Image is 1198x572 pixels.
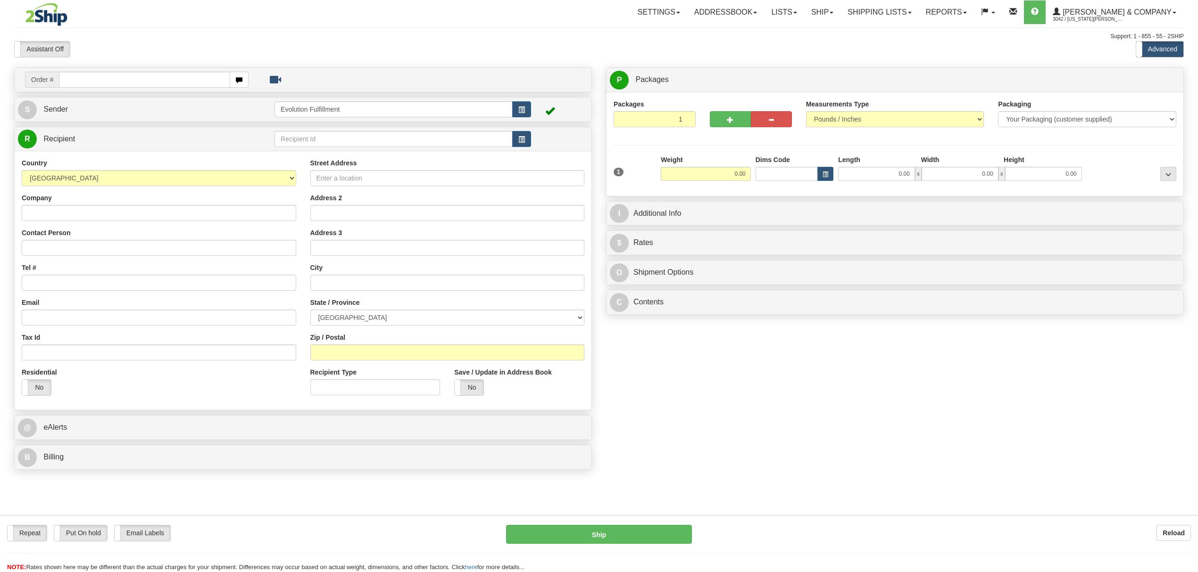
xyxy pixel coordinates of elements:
[310,263,323,272] label: City
[1160,167,1176,181] div: ...
[310,368,357,377] label: Recipient Type
[1176,238,1197,334] iframe: chat widget
[506,525,691,544] button: Ship
[840,0,918,24] a: Shipping lists
[275,101,513,117] input: Sender Id
[806,99,869,109] label: Measurements Type
[25,72,59,88] span: Order #
[1156,525,1191,541] button: Reload
[454,368,551,377] label: Save / Update in Address Book
[610,263,629,282] span: O
[18,100,37,119] span: S
[610,234,629,253] span: $
[310,170,585,186] input: Enter a location
[310,333,346,342] label: Zip / Postal
[1136,41,1183,57] label: Advanced
[310,228,342,237] label: Address 3
[43,135,75,143] span: Recipient
[1004,155,1024,164] label: Height
[310,298,360,307] label: State / Province
[921,155,940,164] label: Width
[610,204,1180,223] a: IAdditional Info
[310,193,342,203] label: Address 2
[614,99,644,109] label: Packages
[7,564,26,571] span: NOTE:
[18,100,275,119] a: S Sender
[22,333,40,342] label: Tax Id
[804,0,840,24] a: Ship
[919,0,974,24] a: Reports
[764,0,804,24] a: Lists
[22,158,47,168] label: Country
[610,204,629,223] span: I
[1163,529,1185,537] b: Reload
[610,293,629,312] span: C
[22,228,70,237] label: Contact Person
[455,380,483,395] label: No
[8,525,47,541] label: Repeat
[115,525,170,541] label: Email Labels
[635,75,668,83] span: Packages
[687,0,765,24] a: Addressbook
[22,298,39,307] label: Email
[22,368,57,377] label: Residential
[310,158,357,168] label: Street Address
[610,263,1180,282] a: OShipment Options
[756,155,790,164] label: Dims Code
[610,293,1180,312] a: CContents
[22,263,36,272] label: Tel #
[1053,15,1123,24] span: 3042 / [US_STATE][PERSON_NAME]
[15,41,70,57] label: Assistant Off
[915,167,922,181] span: x
[14,33,1184,41] div: Support: 1 - 855 - 55 - 2SHIP
[1046,0,1183,24] a: [PERSON_NAME] & Company 3042 / [US_STATE][PERSON_NAME]
[43,105,68,113] span: Sender
[631,0,687,24] a: Settings
[22,380,51,395] label: No
[54,525,107,541] label: Put On hold
[22,193,52,203] label: Company
[18,418,37,437] span: @
[465,564,477,571] a: here
[610,233,1180,253] a: $Rates
[661,155,682,164] label: Weight
[43,423,67,431] span: eAlerts
[998,99,1031,109] label: Packaging
[18,418,588,437] a: @ eAlerts
[998,167,1005,181] span: x
[610,70,1180,90] a: P Packages
[838,155,860,164] label: Length
[43,453,64,461] span: Billing
[18,130,37,148] span: R
[614,168,624,176] span: 1
[610,71,629,90] span: P
[14,2,79,26] img: logo3042.jpg
[18,448,37,467] span: B
[18,130,246,149] a: R Recipient
[18,448,588,467] a: B Billing
[1060,8,1172,16] span: [PERSON_NAME] & Company
[275,131,513,147] input: Recipient Id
